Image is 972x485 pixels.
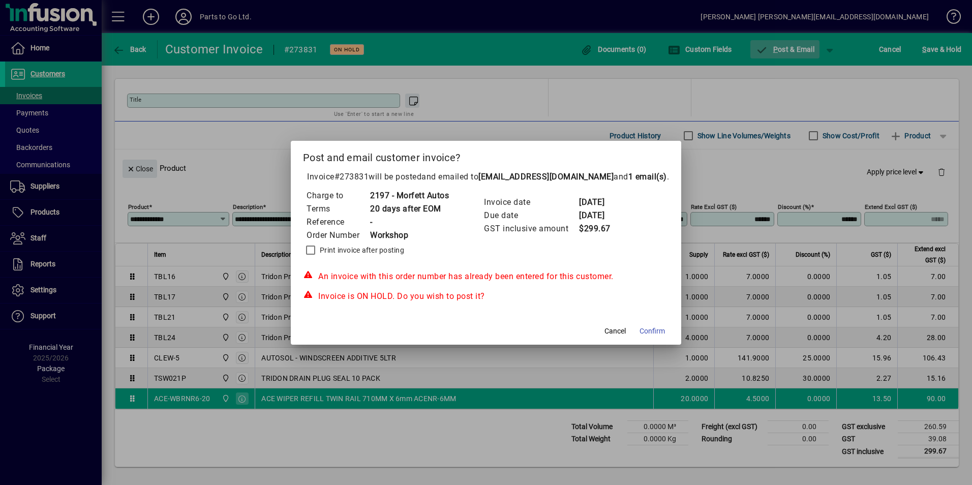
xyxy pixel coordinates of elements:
b: [EMAIL_ADDRESS][DOMAIN_NAME] [478,172,614,181]
td: Reference [306,216,370,229]
span: Cancel [604,326,626,337]
p: Invoice will be posted . [303,171,669,183]
td: - [370,216,449,229]
div: Invoice is ON HOLD. Do you wish to post it? [303,290,669,302]
button: Cancel [599,322,631,341]
td: 2197 - Morfett Autos [370,189,449,202]
h2: Post and email customer invoice? [291,141,681,170]
td: Invoice date [483,196,579,209]
span: and emailed to [421,172,667,181]
span: Confirm [640,326,665,337]
td: Charge to [306,189,370,202]
td: Workshop [370,229,449,242]
b: 1 email(s) [628,172,667,181]
button: Confirm [635,322,669,341]
td: Terms [306,202,370,216]
td: Due date [483,209,579,222]
span: and [614,172,667,181]
label: Print invoice after posting [318,245,404,255]
span: #273831 [335,172,369,181]
td: $299.67 [579,222,619,235]
td: GST inclusive amount [483,222,579,235]
div: An invoice with this order number has already been entered for this customer. [303,270,669,283]
td: [DATE] [579,209,619,222]
td: Order Number [306,229,370,242]
td: 20 days after EOM [370,202,449,216]
td: [DATE] [579,196,619,209]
